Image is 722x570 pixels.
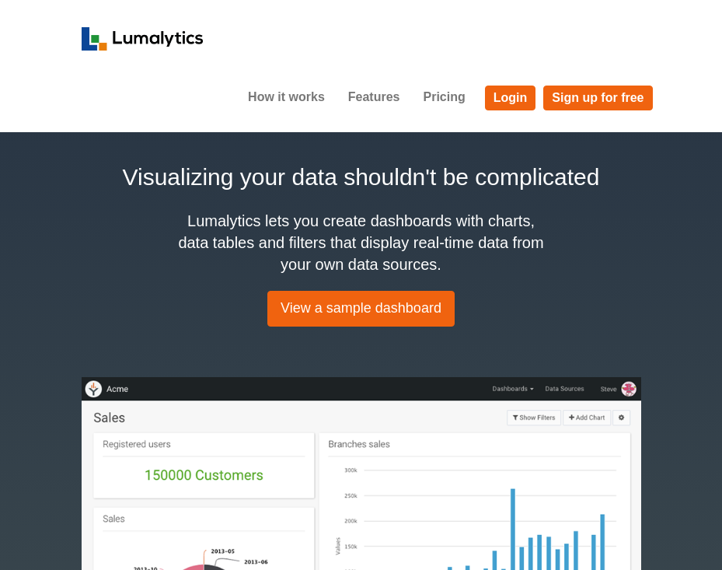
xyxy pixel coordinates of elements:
[267,291,455,327] a: View a sample dashboard
[411,78,476,117] a: Pricing
[337,78,412,117] a: Features
[82,27,204,51] img: logo_v2-f34f87db3d4d9f5311d6c47995059ad6168825a3e1eb260e01c8041e89355404.png
[82,159,641,194] h2: Visualizing your data shouldn't be complicated
[236,78,337,117] a: How it works
[543,86,652,110] a: Sign up for free
[175,210,548,275] h4: Lumalytics lets you create dashboards with charts, data tables and filters that display real-time...
[485,86,536,110] a: Login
